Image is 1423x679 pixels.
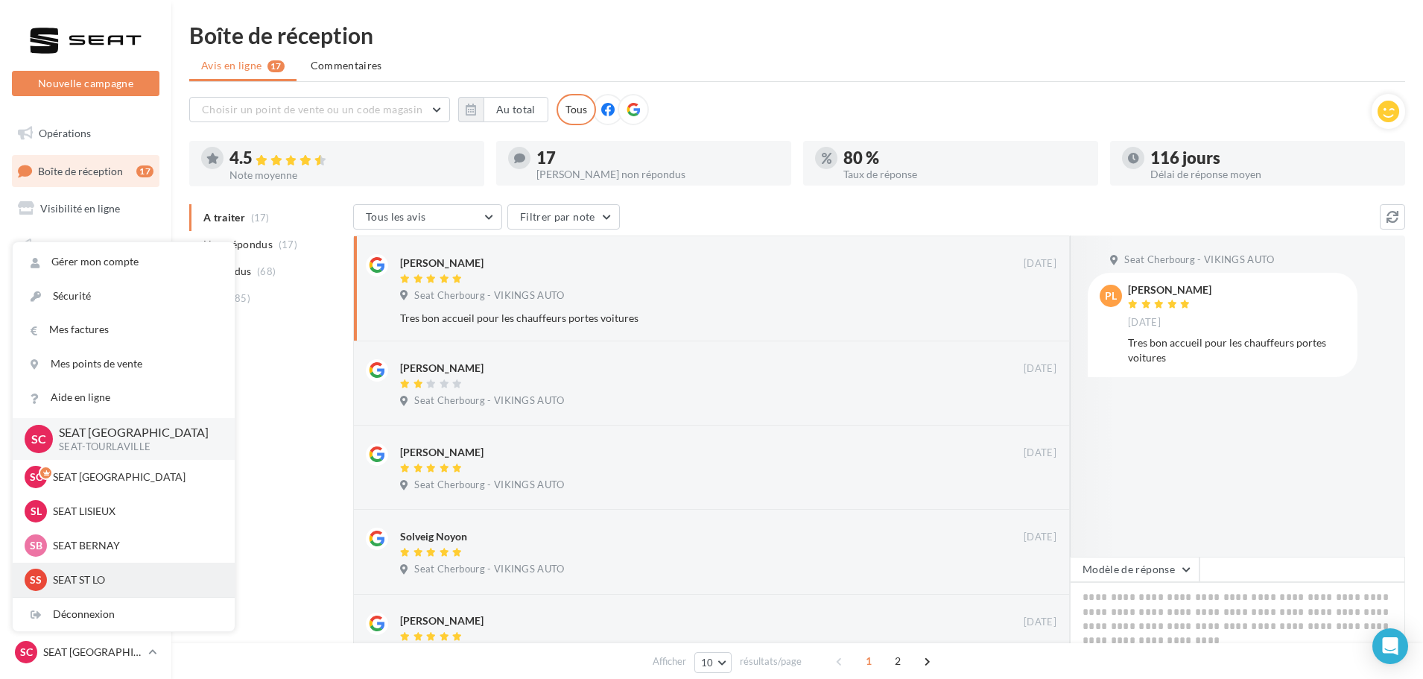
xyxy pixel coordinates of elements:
[400,311,960,326] div: Tres bon accueil pour les chauffeurs portes voitures
[202,103,422,116] span: Choisir un point de vente ou un code magasin
[9,193,162,224] a: Visibilité en ligne
[557,94,596,125] div: Tous
[189,97,450,122] button: Choisir un point de vente ou un code magasin
[536,150,779,166] div: 17
[20,645,33,660] span: SC
[1024,362,1056,376] span: [DATE]
[30,538,42,553] span: SB
[9,268,162,299] a: Contacts
[1128,335,1346,365] div: Tres bon accueil pour les chauffeurs portes voitures
[484,97,548,122] button: Au total
[53,538,217,553] p: SEAT BERNAY
[13,381,235,414] a: Aide en ligne
[9,341,162,373] a: Calendrier
[38,164,123,177] span: Boîte de réception
[400,361,484,376] div: [PERSON_NAME]
[653,654,686,669] span: Afficher
[1124,253,1274,267] span: Seat Cherbourg - VIKINGS AUTO
[1150,169,1393,180] div: Délai de réponse moyen
[43,645,142,660] p: SEAT [GEOGRAPHIC_DATA]
[30,470,42,484] span: SC
[59,440,211,454] p: SEAT-TOURLAVILLE
[843,169,1086,180] div: Taux de réponse
[9,428,162,472] a: Campagnes DataOnDemand
[189,24,1405,46] div: Boîte de réception
[886,649,910,673] span: 2
[414,289,564,303] span: Seat Cherbourg - VIKINGS AUTO
[414,563,564,576] span: Seat Cherbourg - VIKINGS AUTO
[40,202,120,215] span: Visibilité en ligne
[458,97,548,122] button: Au total
[13,280,235,313] a: Sécurité
[400,445,484,460] div: [PERSON_NAME]
[13,598,235,631] div: Déconnexion
[59,424,211,441] p: SEAT [GEOGRAPHIC_DATA]
[31,504,42,519] span: SL
[311,58,382,73] span: Commentaires
[507,204,620,230] button: Filtrer par note
[414,394,564,408] span: Seat Cherbourg - VIKINGS AUTO
[232,292,250,304] span: (85)
[12,71,159,96] button: Nouvelle campagne
[53,504,217,519] p: SEAT LISIEUX
[9,230,162,262] a: Campagnes
[1150,150,1393,166] div: 116 jours
[1372,628,1408,664] div: Open Intercom Messenger
[279,239,297,250] span: (17)
[39,127,91,139] span: Opérations
[1070,557,1199,582] button: Modèle de réponse
[229,170,472,180] div: Note moyenne
[536,169,779,180] div: [PERSON_NAME] non répondus
[30,572,42,587] span: SS
[701,657,714,669] span: 10
[366,210,426,223] span: Tous les avis
[12,638,159,666] a: SC SEAT [GEOGRAPHIC_DATA]
[53,470,217,484] p: SEAT [GEOGRAPHIC_DATA]
[53,572,217,587] p: SEAT ST LO
[400,256,484,271] div: [PERSON_NAME]
[257,265,276,277] span: (68)
[229,150,472,167] div: 4.5
[1128,285,1211,295] div: [PERSON_NAME]
[1105,288,1117,303] span: PL
[9,118,162,149] a: Opérations
[1024,616,1056,629] span: [DATE]
[1128,316,1161,329] span: [DATE]
[400,529,467,544] div: Solveig Noyon
[37,239,91,252] span: Campagnes
[694,652,732,673] button: 10
[203,237,273,252] span: Non répondus
[136,165,153,177] div: 17
[9,379,162,423] a: PLV et print personnalisable
[857,649,881,673] span: 1
[414,479,564,492] span: Seat Cherbourg - VIKINGS AUTO
[353,204,502,230] button: Tous les avis
[13,313,235,347] a: Mes factures
[31,430,46,447] span: SC
[13,347,235,381] a: Mes points de vente
[9,304,162,335] a: Médiathèque
[9,155,162,187] a: Boîte de réception17
[400,613,484,628] div: [PERSON_NAME]
[1024,257,1056,271] span: [DATE]
[13,245,235,279] a: Gérer mon compte
[1024,531,1056,544] span: [DATE]
[843,150,1086,166] div: 80 %
[740,654,802,669] span: résultats/page
[1024,446,1056,460] span: [DATE]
